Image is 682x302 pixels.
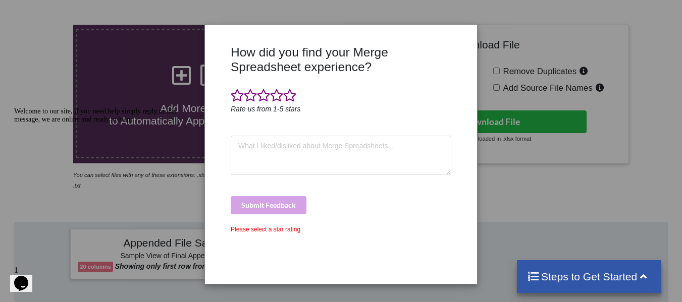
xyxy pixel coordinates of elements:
iframe: chat widget [10,103,192,257]
span: Welcome to our site, if you need help simply reply to this message, we are online and ready to help. [4,4,167,20]
div: Welcome to our site, if you need help simply reply to this message, we are online and ready to help. [4,4,186,20]
div: Please select a star rating [231,225,451,234]
i: Rate us from 1-5 stars [231,105,301,113]
h3: How did you find your Merge Spreadsheet experience? [231,45,451,75]
iframe: chat widget [10,262,42,292]
h4: Steps to Get Started [527,270,652,283]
